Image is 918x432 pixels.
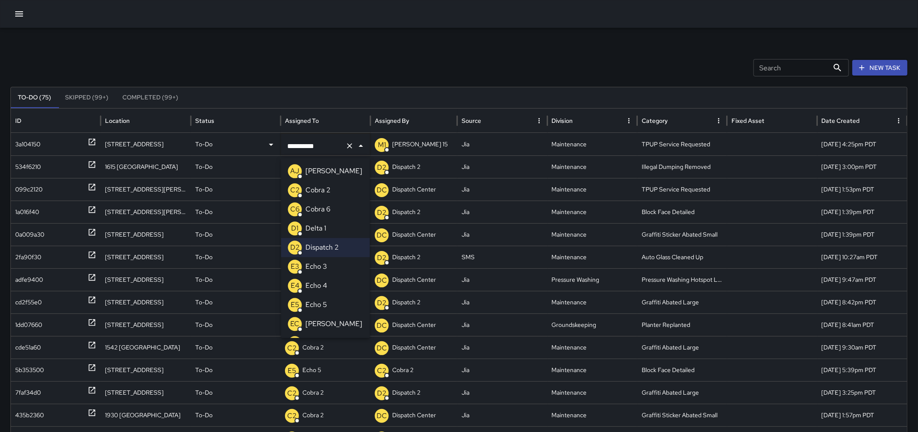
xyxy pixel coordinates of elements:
button: Source column menu [533,115,545,127]
p: To-Do [195,201,213,223]
div: Maintenance [548,155,637,178]
p: To-Do [195,291,213,313]
div: 2fa90f30 [15,246,41,268]
p: H1 [291,338,298,348]
div: 5b353500 [15,359,44,381]
div: adfe9400 [15,269,43,291]
p: Dispatch Center [392,336,436,359]
div: Jia [457,404,547,426]
p: To-Do [195,133,213,155]
div: 10/7/2025, 3:25pm PDT [817,381,907,404]
p: C6 [290,204,300,214]
div: Jia [457,223,547,246]
div: cde51a60 [15,336,41,359]
div: 988 Broadway [101,133,190,155]
div: Assigned By [375,117,409,125]
div: Maintenance [548,381,637,404]
p: Dispatch 2 [392,291,420,313]
div: 10/15/2025, 10:27am PDT [817,246,907,268]
p: D2 [377,388,387,399]
p: Cobra 2 [305,185,331,195]
p: [PERSON_NAME] 15 [392,133,448,155]
div: Pressure Washing [548,268,637,291]
button: Completed (99+) [115,87,185,108]
div: 2295 Broadway [101,359,190,381]
p: E5 [291,300,299,310]
div: 1633 San Pablo Avenue [101,268,190,291]
p: To-Do [195,359,213,381]
p: DC [377,411,387,421]
p: Cobra 6 [305,204,331,214]
div: Jia [457,359,547,381]
div: Status [195,117,214,125]
div: Jia [457,268,547,291]
p: DC [377,343,387,353]
div: 10/13/2025, 8:41am PDT [817,313,907,336]
p: To-Do [195,336,213,359]
p: AJ [290,166,299,176]
div: Maintenance [548,246,637,268]
p: Dispatch 2 [392,201,420,223]
div: Jia [457,155,547,178]
div: Illegal Dumping Removed [637,155,727,178]
div: Maintenance [548,359,637,381]
div: 1615 Broadway [101,155,190,178]
p: D2 [290,242,300,253]
p: Delta 1 [305,223,326,234]
div: 10/12/2025, 9:30am PDT [817,336,907,359]
p: Dispatch Center [392,178,436,201]
div: 10/15/2025, 3:00pm PDT [817,155,907,178]
p: [PERSON_NAME] [305,166,362,176]
div: Location [105,117,130,125]
p: Dispatch 2 [392,156,420,178]
div: 10/15/2025, 9:47am PDT [817,268,907,291]
p: To-Do [195,246,213,268]
p: Dispatch 2 [392,382,420,404]
p: Hotel 10 [305,338,331,348]
p: Dispatch 2 [392,246,420,268]
div: Maintenance [548,223,637,246]
div: Block Face Detailed [637,201,727,223]
div: Maintenance [548,201,637,223]
p: Dispatch Center [392,224,436,246]
div: Jia [457,201,547,223]
p: DC [377,320,387,331]
div: 099c2120 [15,178,43,201]
div: Auto Glass Cleaned Up [637,246,727,268]
p: To-Do [195,269,213,291]
div: Date Created [822,117,860,125]
p: C2 [287,411,297,421]
div: Planter Replanted [637,313,727,336]
p: Echo 3 [305,261,327,272]
p: To-Do [195,314,213,336]
p: [PERSON_NAME] 12 [302,156,358,178]
div: Fixed Asset [731,117,764,125]
p: M1 [378,140,386,150]
p: E4 [291,280,299,291]
p: Echo 5 [305,300,327,310]
div: 10/15/2025, 4:25pm PDT [817,133,907,155]
div: Graffiti Abated Large [637,291,727,313]
p: To-Do [195,224,213,246]
div: 1630 Webster Street [101,201,190,223]
div: TPUP Service Requested [637,133,727,155]
button: New Task [852,60,908,76]
button: Division column menu [623,115,635,127]
p: D1 [291,223,298,234]
div: 0a009a30 [15,224,44,246]
div: Graffiti Abated Large [637,381,727,404]
p: DC [377,230,387,241]
div: Jia [457,381,547,404]
button: Clear [344,140,356,152]
div: Pressure Washing Hotspot List Completed [637,268,727,291]
button: Date Created column menu [893,115,905,127]
div: Graffiti Sticker Abated Small [637,404,727,426]
div: cd2f55e0 [15,291,42,313]
div: 1542 Broadway [101,336,190,359]
p: Dispatch Center [392,269,436,291]
div: Groundskeeping [548,313,637,336]
p: To-Do [195,404,213,426]
div: Graffiti Abated Large [637,336,727,359]
div: Division [552,117,573,125]
div: 10/15/2025, 1:39pm PDT [817,201,907,223]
